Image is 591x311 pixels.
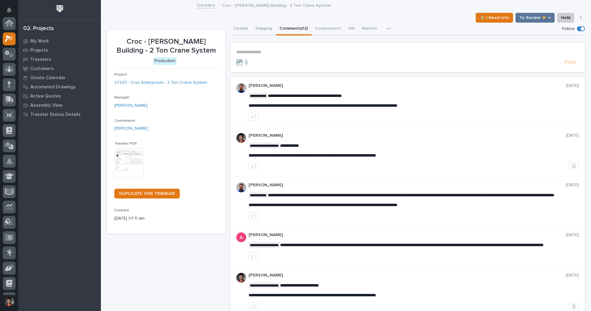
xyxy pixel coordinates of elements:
[561,14,570,21] span: Hold
[562,26,574,31] p: Follow
[30,94,61,99] p: Active Quotes
[18,82,101,91] a: Automated Drawings
[345,23,358,35] button: FAI
[519,14,551,21] span: To Review 👨‍🏭 →
[236,133,246,143] img: ROij9lOReuV7WqYxWfnW
[230,23,252,35] button: Details
[476,13,513,23] button: ⏳ I Need Info
[8,7,16,17] div: Notifications
[480,14,509,21] span: ⏳ I Need Info
[114,209,129,212] span: Created
[236,273,246,283] img: ROij9lOReuV7WqYxWfnW
[30,103,62,108] p: Assembly View
[196,1,215,8] a: Travelers
[249,183,566,188] p: [PERSON_NAME]
[3,4,16,17] button: Notifications
[565,59,576,66] span: Post
[249,133,566,138] p: [PERSON_NAME]
[249,302,259,310] button: like this post
[566,83,579,88] p: [DATE]
[236,232,246,242] img: ACg8ocKcMZQ4tabbC1K-lsv7XHeQNnaFu4gsgPufzKnNmz0_a9aUSA=s96-c
[249,162,259,170] button: like this post
[30,57,51,62] p: Travelers
[236,83,246,93] img: 6hTokn1ETDGPf9BPokIQ
[18,64,101,73] a: Customers
[30,66,54,72] p: Customers
[249,273,566,278] p: [PERSON_NAME]
[569,302,579,310] button: Delete post
[515,13,555,23] button: To Review 👨‍🏭 →
[18,101,101,110] a: Assembly View
[236,183,246,192] img: 6hTokn1ETDGPf9BPokIQ
[54,3,65,14] img: Workspace Logo
[3,295,16,308] button: users-avatar
[18,55,101,64] a: Travelers
[569,162,579,170] button: Delete post
[249,83,566,88] p: [PERSON_NAME]
[30,48,48,53] p: Projects
[566,273,579,278] p: [DATE]
[18,110,101,119] a: Traveler Status Details
[312,23,345,35] button: Components
[18,46,101,55] a: Projects
[114,37,218,55] p: Croc - [PERSON_NAME] Building - 2 Ton Crane System
[566,133,579,138] p: [DATE]
[249,232,566,238] p: [PERSON_NAME]
[18,91,101,101] a: Active Quotes
[30,112,81,117] p: Traveler Status Details
[249,252,259,260] button: like this post
[119,191,175,196] span: DUPLICATE THIS TRAVELER
[114,73,127,76] span: Project
[114,215,218,222] p: [DATE] 07:11 am
[114,119,135,123] span: Coordinator
[252,23,276,35] button: Shipping
[557,13,574,23] button: Hold
[30,84,76,90] p: Automated Drawings
[276,23,312,35] button: Comments (12)
[23,25,54,32] div: 02. Projects
[562,59,579,66] button: Post
[30,75,66,81] p: Onsite Calendar
[566,232,579,238] p: [DATE]
[30,39,49,44] p: My Work
[114,80,207,86] a: 27203 - Croc Enterprises - 2 Ton Crane System
[153,57,177,65] div: Production
[18,73,101,82] a: Onsite Calendar
[114,189,180,198] a: DUPLICATE THIS TRAVELER
[114,102,148,109] a: [PERSON_NAME]
[114,125,148,132] a: [PERSON_NAME]
[18,36,101,46] a: My Work
[222,2,331,8] p: Croc - [PERSON_NAME] Building - 2 Ton Crane System
[114,142,137,146] span: Traveler PDF
[114,96,130,99] span: Manager
[249,113,259,120] button: like this post
[358,23,381,35] button: Metrics
[249,212,259,220] button: like this post
[566,183,579,188] p: [DATE]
